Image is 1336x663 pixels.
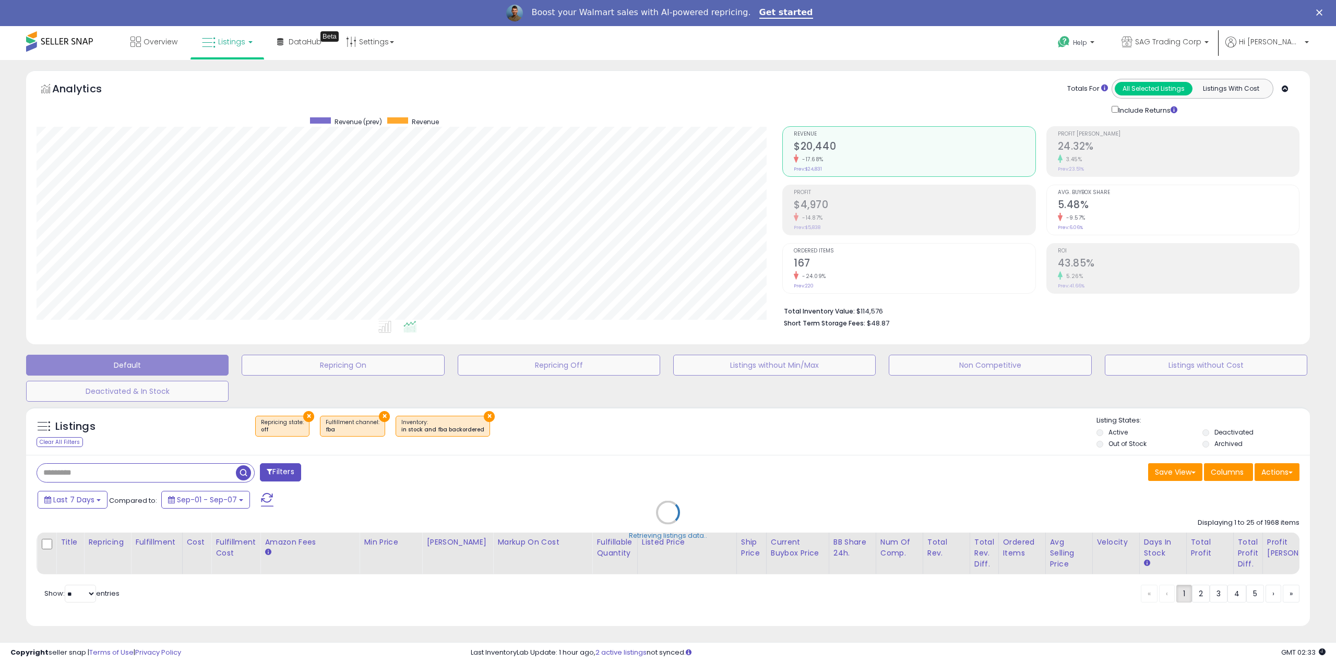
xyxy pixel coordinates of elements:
[1239,37,1302,47] span: Hi [PERSON_NAME]
[335,117,382,126] span: Revenue (prev)
[1114,26,1216,60] a: SAG Trading Corp
[194,26,260,57] a: Listings
[26,381,229,402] button: Deactivated & In Stock
[794,283,814,289] small: Prev: 220
[798,214,823,222] small: -14.87%
[794,131,1035,137] span: Revenue
[1316,9,1327,16] div: Close
[784,304,1292,317] li: $114,576
[89,647,134,657] a: Terms of Use
[471,648,1326,658] div: Last InventoryLab Update: 1 hour ago, not synced.
[1058,140,1299,154] h2: 24.32%
[269,26,329,57] a: DataHub
[1067,84,1108,94] div: Totals For
[1058,190,1299,196] span: Avg. Buybox Share
[26,355,229,376] button: Default
[123,26,185,57] a: Overview
[52,81,122,99] h5: Analytics
[629,531,707,540] div: Retrieving listings data..
[794,224,820,231] small: Prev: $5,838
[1057,35,1070,49] i: Get Help
[412,117,439,126] span: Revenue
[1192,82,1270,95] button: Listings With Cost
[289,37,321,47] span: DataHub
[673,355,876,376] button: Listings without Min/Max
[1063,155,1082,163] small: 3.45%
[1058,131,1299,137] span: Profit [PERSON_NAME]
[458,355,660,376] button: Repricing Off
[1115,82,1192,95] button: All Selected Listings
[1073,38,1087,47] span: Help
[867,318,889,328] span: $48.87
[242,355,444,376] button: Repricing On
[218,37,245,47] span: Listings
[10,647,49,657] strong: Copyright
[506,5,523,21] img: Profile image for Adrian
[1104,104,1190,116] div: Include Returns
[1281,647,1326,657] span: 2025-09-17 02:33 GMT
[794,257,1035,271] h2: 167
[794,140,1035,154] h2: $20,440
[338,26,402,57] a: Settings
[794,199,1035,213] h2: $4,970
[1049,28,1105,60] a: Help
[1225,37,1309,60] a: Hi [PERSON_NAME]
[1058,248,1299,254] span: ROI
[1058,283,1084,289] small: Prev: 41.66%
[144,37,177,47] span: Overview
[794,166,822,172] small: Prev: $24,831
[889,355,1091,376] button: Non Competitive
[759,7,813,19] a: Get started
[1058,224,1083,231] small: Prev: 6.06%
[1058,166,1084,172] small: Prev: 23.51%
[794,248,1035,254] span: Ordered Items
[784,307,855,316] b: Total Inventory Value:
[1105,355,1307,376] button: Listings without Cost
[1058,199,1299,213] h2: 5.48%
[798,272,826,280] small: -24.09%
[798,155,824,163] small: -17.68%
[784,319,865,328] b: Short Term Storage Fees:
[1058,257,1299,271] h2: 43.85%
[1135,37,1201,47] span: SAG Trading Corp
[794,190,1035,196] span: Profit
[1063,272,1083,280] small: 5.26%
[1063,214,1085,222] small: -9.57%
[531,7,750,18] div: Boost your Walmart sales with AI-powered repricing.
[135,647,181,657] a: Privacy Policy
[10,648,181,658] div: seller snap | |
[320,31,339,42] div: Tooltip anchor
[595,647,647,657] a: 2 active listings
